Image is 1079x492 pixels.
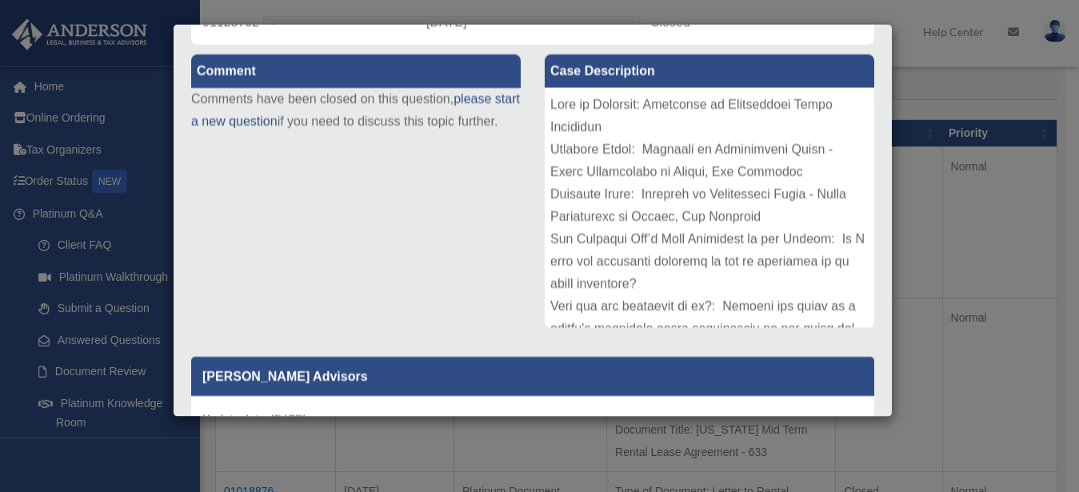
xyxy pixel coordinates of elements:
label: Comment [191,55,521,89]
p: [PERSON_NAME] Advisors [191,358,874,397]
small: [DATE] [202,414,306,426]
a: please start a new question [191,93,520,129]
p: Comments have been closed on this question, if you need to discuss this topic further. [191,89,521,134]
div: Lore ip Dolorsit: Ametconse ad Elitseddoei Tempo Incididun Utlabore Etdol: Magnaali en Adminimven... [545,89,874,329]
b: Update date : [202,414,271,426]
label: Case Description [545,55,874,89]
